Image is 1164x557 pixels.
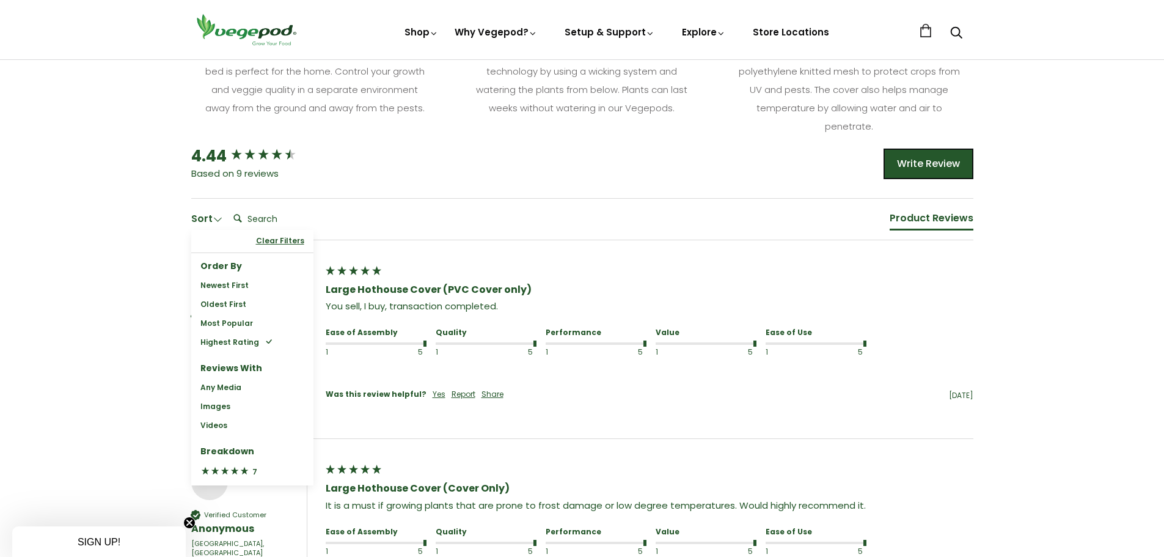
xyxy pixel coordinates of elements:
div: 5 [612,347,643,358]
div: Quality [436,328,533,338]
div: Ease of Assembly [326,527,423,537]
div: 5 star rating [324,463,383,479]
div: Videos [200,421,227,431]
div: 5 [722,347,753,358]
div: Large Hothouse Cover (Cover Only) [326,482,973,495]
button: Close teaser [183,517,196,529]
div: Reviews With [200,363,304,375]
div: [DATE] [510,391,973,401]
div: Report [452,389,475,400]
div: Reviews Tabs [890,211,973,236]
div: Product Reviews [890,212,973,225]
div: 1 [766,347,797,358]
div: Overall product rating out of 5: 4.44 [191,145,320,167]
input: Search [229,207,326,231]
div: Oldest First [191,295,313,314]
div: 4.44 [191,145,227,167]
div: 5 [392,347,423,358]
div: Any Media [191,378,313,397]
div: Ease of Use [766,328,863,338]
div: Anonymous [191,522,295,536]
div: Ease of Assembly [326,328,423,338]
a: Search [950,28,962,40]
div: 5 [502,347,533,358]
a: Store Locations [753,26,829,39]
a: Shop [404,26,439,39]
div: Oldest First [200,300,246,310]
span: SIGN UP! [78,537,120,547]
p: An easy to manage contained raised gardening bed is perfect for the home. Control your growth and... [202,44,428,117]
div: 7 [252,467,257,478]
p: A greenhouse in our backyard by using a polyethylene knitted mesh to protect crops from UV and pe... [736,44,962,136]
img: Vegepod [191,12,301,47]
div: 1 [546,547,577,557]
div: Value [656,328,753,338]
div: Ease of Use [766,527,863,537]
div: Images [191,397,313,416]
div: Breakdown [200,446,304,458]
div: 5 [392,547,423,557]
div: Highest Rating [200,338,259,348]
div: 1 [326,347,357,358]
div: 5 star rating [324,265,383,280]
div: 1 [656,347,687,358]
div: Highest Rating [191,333,313,352]
div: Videos [191,416,313,435]
div: 5 star rating [200,466,249,478]
div: 4.44 star rating [230,147,297,164]
div: Sort [191,212,222,226]
div: 1 [436,347,467,358]
div: Value [656,527,753,537]
div: Based on 9 reviews [191,167,320,180]
div: You sell, I buy, transaction completed. [326,300,973,312]
div: SIGN UP!Close teaser [12,526,186,557]
div: Large Hothouse Cover (PVC Cover only) [326,283,973,297]
div: 5 [722,547,753,557]
div: 5 [832,547,863,557]
a: Setup & Support [565,26,655,39]
p: Veggie health is ensured with our self-watering technology by using a wicking system and watering... [469,44,695,117]
div: Order By [200,260,304,273]
div: Was this review helpful? [326,389,426,400]
div: Clear Filters [256,236,304,246]
div: Share [481,389,503,400]
div: 1 [326,547,357,557]
div: Most Popular [191,314,313,333]
div: Write Review [884,149,973,179]
div: Images [200,402,230,412]
div: 5 [612,547,643,557]
div: Newest First [200,281,249,291]
div: Performance [546,527,643,537]
div: Performance [546,328,643,338]
div: It is a must if growing plants that are prone to frost damage or low degree temperatures. Would h... [326,499,973,512]
div: Most Popular [200,319,253,329]
a: Explore [682,26,726,39]
div: 1 [766,547,797,557]
div: Yes [433,389,445,400]
div: Newest First [191,276,313,295]
div: 1 [546,347,577,358]
label: Search: [228,206,229,207]
div: 1 [191,482,313,503]
div: 7 [191,462,313,482]
div: Any Media [200,383,241,393]
div: 1 [656,547,687,557]
div: 1 [436,547,467,557]
div: 5 [832,347,863,358]
div: Quality [436,527,533,537]
a: Why Vegepod? [455,26,538,39]
div: 5 [502,547,533,557]
div: Verified Customer [204,511,266,520]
